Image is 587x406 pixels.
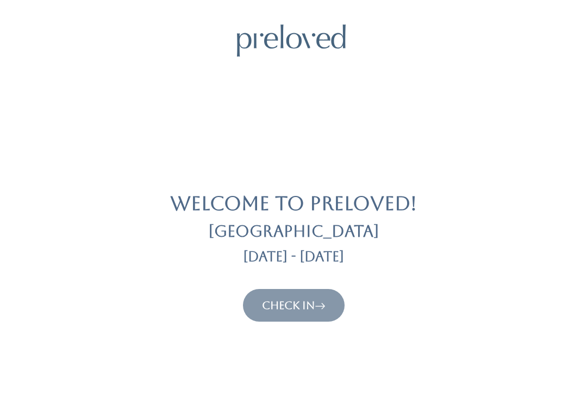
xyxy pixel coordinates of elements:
h3: [DATE] - [DATE] [243,250,344,265]
h2: [GEOGRAPHIC_DATA] [208,224,379,241]
img: preloved logo [237,25,346,57]
h1: Welcome to Preloved! [170,193,417,215]
button: Check In [243,290,345,322]
a: Check In [262,299,326,312]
